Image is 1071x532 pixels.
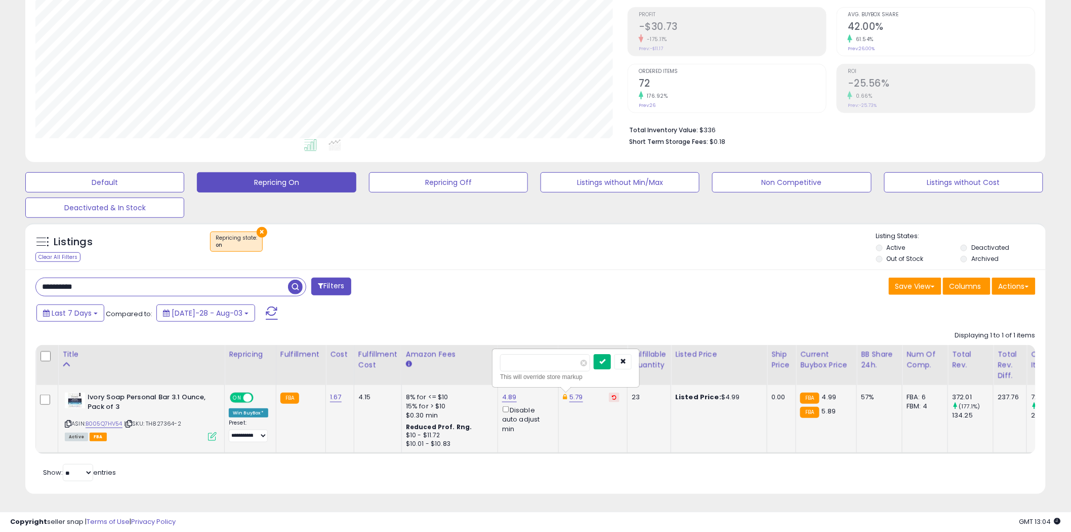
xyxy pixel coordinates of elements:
[88,393,211,414] b: Ivory Soap Personal Bar 3.1 Ounce, Pack of 3
[822,406,836,416] span: 5.89
[36,305,104,322] button: Last 7 Days
[950,281,981,291] span: Columns
[231,394,243,402] span: ON
[889,278,941,295] button: Save View
[710,137,725,146] span: $0.18
[907,402,940,411] div: FBM: 4
[369,172,528,193] button: Repricing Off
[358,349,397,370] div: Fulfillment Cost
[632,349,667,370] div: Fulfillable Quantity
[632,393,663,402] div: 23
[639,78,826,91] h2: 72
[887,254,924,263] label: Out of Stock
[229,349,272,360] div: Repricing
[406,393,490,402] div: 8% for <= $10
[848,69,1035,74] span: ROI
[800,407,819,418] small: FBA
[502,404,551,434] div: Disable auto adjust min
[25,172,184,193] button: Default
[998,349,1022,381] div: Total Rev. Diff.
[406,360,412,369] small: Amazon Fees.
[852,92,873,100] small: 0.66%
[675,392,721,402] b: Listed Price:
[822,392,837,402] span: 4.99
[65,393,85,408] img: 41W8vGy0IlL._SL40_.jpg
[675,349,763,360] div: Listed Price
[280,349,321,360] div: Fulfillment
[907,393,940,402] div: FBA: 6
[712,172,871,193] button: Non Competitive
[25,198,184,218] button: Deactivated & In Stock
[90,433,107,441] span: FBA
[406,411,490,420] div: $0.30 min
[257,227,267,238] button: ×
[639,46,663,52] small: Prev: -$11.17
[87,517,130,526] a: Terms of Use
[10,517,176,527] div: seller snap | |
[216,234,257,249] span: Repricing state :
[131,517,176,526] a: Privacy Policy
[800,349,852,370] div: Current Buybox Price
[358,393,394,402] div: 4.15
[971,243,1009,252] label: Deactivated
[800,393,819,404] small: FBA
[330,349,350,360] div: Cost
[998,393,1019,402] div: 237.76
[52,308,92,318] span: Last 7 Days
[10,517,47,526] strong: Copyright
[629,123,1028,135] li: $336
[887,243,905,252] label: Active
[1019,517,1061,526] span: 2025-08-13 13:04 GMT
[675,393,759,402] div: $4.99
[952,393,993,402] div: 372.01
[330,392,342,402] a: 1.67
[252,394,268,402] span: OFF
[639,12,826,18] span: Profit
[406,440,490,448] div: $10.01 - $10.83
[643,35,667,43] small: -175.11%
[43,468,116,477] span: Show: entries
[65,433,88,441] span: All listings currently available for purchase on Amazon
[65,393,217,440] div: ASIN:
[992,278,1036,295] button: Actions
[639,21,826,34] h2: -$30.73
[952,411,993,420] div: 134.25
[1031,349,1068,370] div: Ordered Items
[229,420,268,442] div: Preset:
[406,349,493,360] div: Amazon Fees
[280,393,299,404] small: FBA
[172,308,242,318] span: [DATE]-28 - Aug-03
[406,423,472,431] b: Reduced Prof. Rng.
[861,393,894,402] div: 57%
[629,137,708,146] b: Short Term Storage Fees:
[771,349,792,370] div: Ship Price
[848,102,877,108] small: Prev: -25.73%
[406,431,490,440] div: $10 - $11.72
[500,372,632,382] div: This will override store markup
[943,278,991,295] button: Columns
[876,232,1046,241] p: Listing States:
[86,420,122,428] a: B005Q7HV54
[959,402,980,410] small: (177.1%)
[884,172,1043,193] button: Listings without Cost
[852,35,874,43] small: 61.54%
[406,402,490,411] div: 15% for > $10
[848,21,1035,34] h2: 42.00%
[569,392,583,402] a: 5.79
[541,172,699,193] button: Listings without Min/Max
[629,126,698,134] b: Total Inventory Value:
[106,309,152,319] span: Compared to:
[502,392,517,402] a: 4.89
[156,305,255,322] button: [DATE]-28 - Aug-03
[639,69,826,74] span: Ordered Items
[62,349,220,360] div: Title
[848,78,1035,91] h2: -25.56%
[848,46,875,52] small: Prev: 26.00%
[639,102,655,108] small: Prev: 26
[197,172,356,193] button: Repricing On
[35,252,80,262] div: Clear All Filters
[54,235,93,249] h5: Listings
[643,92,668,100] small: 176.92%
[861,349,898,370] div: BB Share 24h.
[216,242,257,249] div: on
